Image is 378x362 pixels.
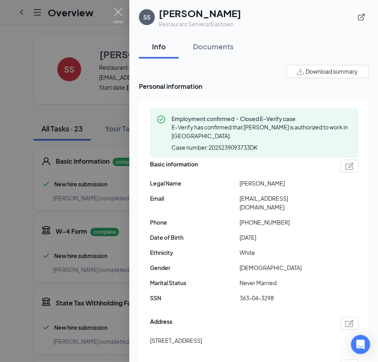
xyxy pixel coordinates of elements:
span: E-Verify has confirmed that [PERSON_NAME] is authorized to work in [GEOGRAPHIC_DATA]. [171,123,348,139]
span: [DEMOGRAPHIC_DATA] [240,263,329,272]
div: Restaurant Server at Eastown [159,20,241,28]
span: Employment confirmed・Closed E-Verify case [171,115,352,123]
span: Never Married [240,278,329,287]
span: [PERSON_NAME] [240,179,329,188]
svg: ExternalLink [357,13,365,21]
span: [DATE] [240,233,329,242]
span: Gender [150,263,240,272]
span: Legal Name [150,179,240,188]
span: [STREET_ADDRESS] [150,336,202,345]
span: Ethnicity [150,248,240,257]
svg: CheckmarkCircle [156,115,166,124]
span: Marital Status [150,278,240,287]
div: SS [143,13,150,21]
button: ExternalLink [354,10,368,24]
span: 363-04-3298 [240,294,329,302]
span: [EMAIL_ADDRESS][DOMAIN_NAME] [240,194,329,211]
span: Case number: 2025239093733DK [171,143,257,151]
span: Phone [150,218,240,227]
span: Personal information [139,81,368,91]
div: Open Intercom Messenger [351,335,370,354]
div: Documents [193,41,234,51]
span: Download summary [306,67,358,76]
span: White [240,248,329,257]
span: Basic information [150,160,198,172]
button: Download summary [286,65,368,78]
span: Date of Birth [150,233,240,242]
span: Email [150,194,240,203]
span: SSN [150,294,240,302]
span: [PHONE_NUMBER] [240,218,329,227]
div: Info [147,41,171,51]
h1: [PERSON_NAME] [159,6,241,20]
span: Address [150,317,172,330]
